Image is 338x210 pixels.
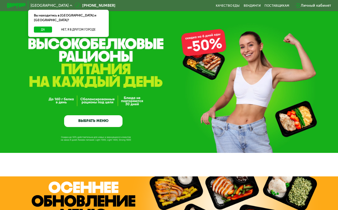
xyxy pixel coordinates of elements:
[31,4,68,7] span: [GEOGRAPHIC_DATA]
[34,27,52,32] button: Да
[54,27,103,32] button: Нет, я в другом городе
[75,3,115,8] a: [PHONE_NUMBER]
[64,115,123,127] a: ВЫБРАТЬ МЕНЮ
[301,3,331,8] div: Личный кабинет
[28,10,109,27] div: Вы находитесь в [GEOGRAPHIC_DATA] и [GEOGRAPHIC_DATA]?
[264,4,289,7] div: поставщикам
[216,4,240,7] a: Качество еды
[244,4,261,7] a: Вендинги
